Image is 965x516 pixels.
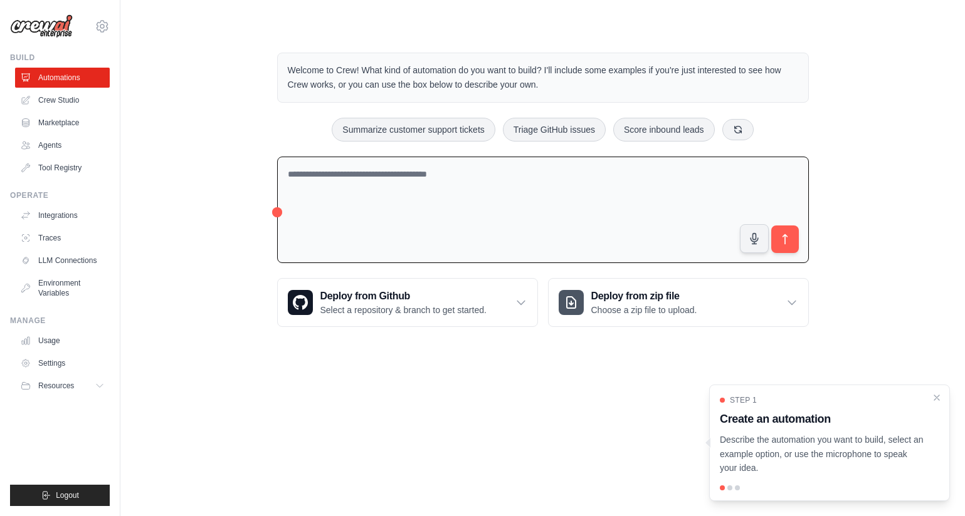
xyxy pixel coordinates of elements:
[720,410,924,428] h3: Create an automation
[932,393,942,403] button: Close walkthrough
[10,53,110,63] div: Build
[15,113,110,133] a: Marketplace
[15,228,110,248] a: Traces
[15,331,110,351] a: Usage
[10,485,110,506] button: Logout
[288,63,798,92] p: Welcome to Crew! What kind of automation do you want to build? I'll include some examples if you'...
[320,304,487,316] p: Select a repository & branch to get started.
[591,304,697,316] p: Choose a zip file to upload.
[332,118,495,142] button: Summarize customer support tickets
[10,14,73,38] img: Logo
[591,289,697,304] h3: Deploy from zip file
[15,135,110,155] a: Agents
[730,395,757,405] span: Step 1
[10,190,110,200] div: Operate
[15,205,110,225] a: Integrations
[503,118,606,142] button: Triage GitHub issues
[720,433,924,475] p: Describe the automation you want to build, select an example option, or use the microphone to spe...
[56,490,79,500] span: Logout
[15,90,110,110] a: Crew Studio
[613,118,715,142] button: Score inbound leads
[15,68,110,88] a: Automations
[10,316,110,326] div: Manage
[15,273,110,303] a: Environment Variables
[15,353,110,373] a: Settings
[15,158,110,178] a: Tool Registry
[38,381,74,391] span: Resources
[320,289,487,304] h3: Deploy from Github
[15,376,110,396] button: Resources
[15,250,110,271] a: LLM Connections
